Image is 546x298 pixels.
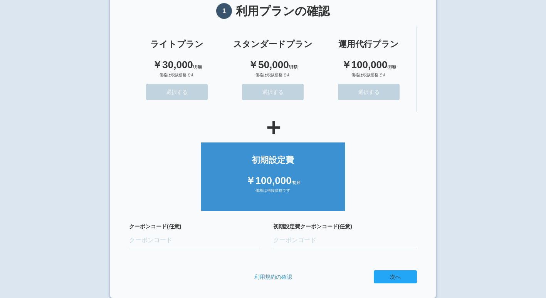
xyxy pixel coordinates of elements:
h1: 利用プランの確認 [129,3,417,19]
input: クーポンコード [129,232,262,249]
div: 価格は税抜価格です [329,72,409,84]
div: 初期設定費 [209,154,337,166]
button: 選択する [338,84,400,100]
label: クーポンコード(任意) [129,223,262,230]
button: 選択する [146,84,208,100]
button: 次へ [374,270,417,283]
div: 価格は税抜価格です [137,72,217,84]
a: 利用規約の確認 [254,273,292,281]
div: 価格は税抜価格です [209,188,337,199]
div: ￥50,000 [233,58,313,72]
button: 選択する [242,84,304,100]
span: 1 [216,3,232,19]
span: /初月 [292,181,301,185]
div: ライトプラン [137,38,217,50]
div: 価格は税抜価格です [233,72,313,84]
div: ￥30,000 [137,58,217,72]
input: クーポンコード [273,232,417,249]
label: 初期設定費クーポンコード(任意) [273,223,417,230]
span: /月額 [193,65,202,69]
span: /月額 [289,65,298,69]
div: ＋ [129,116,417,139]
div: ￥100,000 [209,174,337,188]
div: 運用代行プラン [329,38,409,50]
div: スタンダードプラン [233,38,313,50]
div: ￥100,000 [329,58,409,72]
span: /月額 [387,65,396,69]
